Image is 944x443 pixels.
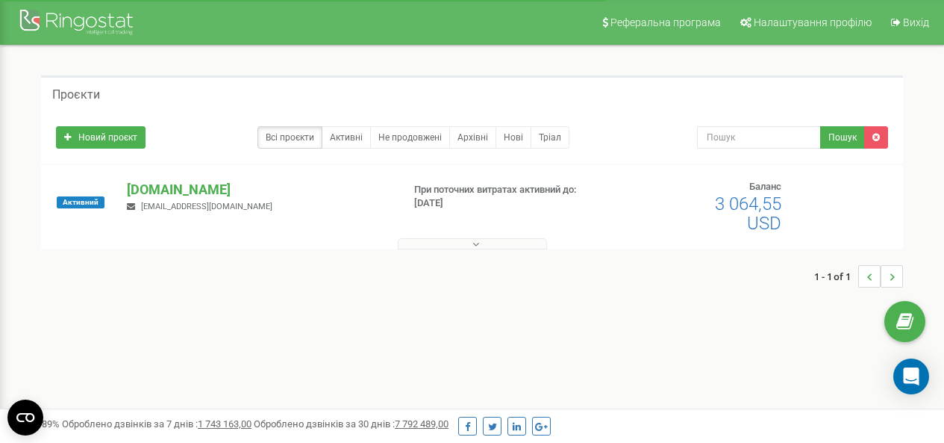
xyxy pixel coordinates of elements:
[7,400,43,436] button: Open CMP widget
[610,16,721,28] span: Реферальна програма
[903,16,929,28] span: Вихід
[893,359,929,394] div: Open Intercom Messenger
[496,126,531,149] a: Нові
[414,183,605,211] p: При поточних витратах активний до: [DATE]
[141,202,272,211] span: [EMAIL_ADDRESS][DOMAIN_NAME]
[531,126,569,149] a: Тріал
[127,180,390,199] p: [DOMAIN_NAME]
[814,265,858,288] span: 1 - 1 of 1
[62,418,251,430] span: Оброблено дзвінків за 7 днів :
[820,126,865,149] button: Пошук
[56,126,146,149] a: Новий проєкт
[715,193,781,234] span: 3 064,55 USD
[749,181,781,192] span: Баланс
[697,126,821,149] input: Пошук
[57,196,104,208] span: Активний
[370,126,450,149] a: Не продовжені
[254,418,448,430] span: Оброблено дзвінків за 30 днів :
[322,126,371,149] a: Активні
[754,16,872,28] span: Налаштування профілю
[395,418,448,430] u: 7 792 489,00
[449,126,496,149] a: Архівні
[257,126,322,149] a: Всі проєкти
[814,250,903,303] nav: ...
[52,88,100,102] h5: Проєкти
[198,418,251,430] u: 1 743 163,00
